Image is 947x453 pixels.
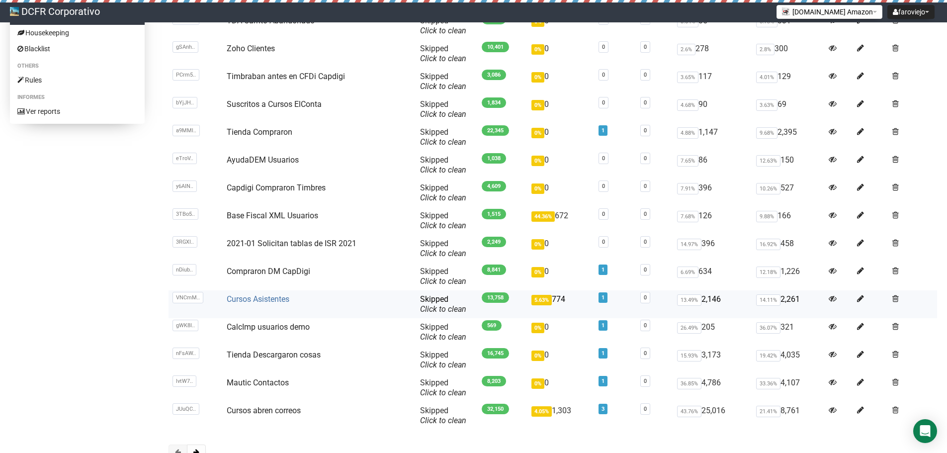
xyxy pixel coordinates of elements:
td: 774 [527,290,595,318]
td: 634 [673,263,752,290]
a: 0 [602,44,605,50]
span: 32,150 [482,404,509,414]
span: Skipped [420,239,466,258]
span: nFsAW.. [172,348,199,359]
span: Skipped [420,211,466,230]
td: 150 [752,151,825,179]
span: 1,038 [482,153,506,164]
td: 331 [752,12,825,40]
td: 0 [527,40,595,68]
a: Click to clean [420,193,466,202]
span: lvtW7.. [172,375,196,387]
a: Click to clean [420,54,466,63]
span: Skipped [420,183,466,202]
span: 36.85% [677,378,701,389]
td: 205 [673,318,752,346]
a: 0 [602,99,605,106]
a: Click to clean [420,332,466,342]
td: 166 [752,207,825,235]
a: 0 [644,99,647,106]
td: 300 [752,40,825,68]
button: faroviejo [887,5,935,19]
span: 7.91% [677,183,698,194]
td: 1,303 [527,402,595,430]
td: 8,761 [752,402,825,430]
span: gSAnh.. [172,41,198,53]
img: 1.jpg [782,7,790,15]
td: 0 [527,263,595,290]
a: 1 [602,267,604,273]
span: Skipped [420,72,466,91]
span: 43.76% [677,406,701,417]
td: 0 [527,318,595,346]
td: 396 [673,235,752,263]
td: 0 [527,235,595,263]
a: 1 [602,322,604,329]
td: 1,147 [673,123,752,151]
td: 321 [752,318,825,346]
a: Compraron DM CapDigi [227,267,310,276]
td: 527 [752,179,825,207]
a: Click to clean [420,221,466,230]
span: 36.07% [756,322,780,334]
span: 4.88% [677,127,698,139]
a: 0 [602,72,605,78]
span: Skipped [420,350,466,369]
td: 396 [673,179,752,207]
a: Rules [10,72,145,88]
a: 0 [644,322,647,329]
a: 0 [644,72,647,78]
a: Tienda Compraron [227,127,292,137]
a: Mautic Contactos [227,378,289,387]
span: Skipped [420,406,466,425]
span: 1,834 [482,97,506,108]
a: Timbraban antes en CFDi Capdigi [227,72,345,81]
li: Others [10,60,145,72]
a: 0 [644,294,647,301]
a: Capdigi Compraron Timbres [227,183,326,192]
a: Click to clean [420,304,466,314]
a: 1 [602,378,604,384]
td: 0 [527,12,595,40]
span: 2,249 [482,237,506,247]
a: Click to clean [420,388,466,397]
td: 3,173 [673,346,752,374]
span: VNCmM.. [172,292,203,303]
span: 7.68% [677,211,698,222]
td: 0 [527,95,595,123]
span: 0% [531,378,544,389]
span: 2.8% [756,44,775,55]
td: 278 [673,40,752,68]
span: 44.36% [531,211,555,222]
span: Skipped [420,322,466,342]
span: 0% [531,239,544,250]
a: 2021-01 Solicitan tablas de ISR 2021 [227,239,356,248]
span: 33.36% [756,378,780,389]
span: a9MMl.. [172,125,200,136]
a: Suscritos a Cursos ElConta [227,99,322,109]
span: 4,609 [482,181,506,191]
td: 0 [527,151,595,179]
a: 0 [644,406,647,412]
a: Cursos abren correos [227,406,301,415]
div: Open Intercom Messenger [913,419,937,443]
span: 13.49% [677,294,701,306]
span: 8,203 [482,376,506,386]
a: 1 [602,127,604,134]
span: gWK8I.. [172,320,198,331]
td: 2,146 [673,290,752,318]
span: 4.68% [677,99,698,111]
a: Click to clean [420,109,466,119]
span: 0% [531,100,544,110]
a: Click to clean [420,360,466,369]
td: 25,016 [673,402,752,430]
span: Skipped [420,267,466,286]
a: Cursos Asistentes [227,294,289,304]
span: Skipped [420,44,466,63]
span: nDiub.. [172,264,196,275]
span: 4.05% [531,406,552,417]
span: 3RGXI.. [172,236,197,248]
span: PCrm5.. [172,69,199,81]
span: 0% [531,44,544,55]
a: Click to clean [420,26,466,35]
